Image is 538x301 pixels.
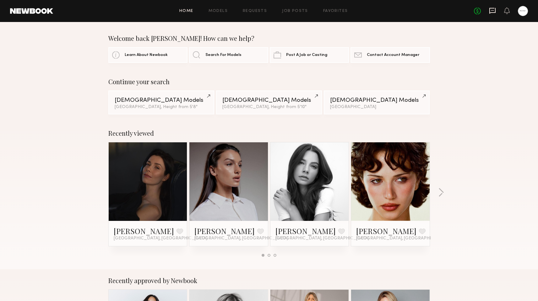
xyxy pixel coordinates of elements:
a: [PERSON_NAME] [275,226,336,236]
span: [GEOGRAPHIC_DATA], [GEOGRAPHIC_DATA] [194,236,288,241]
span: Post A Job or Casting [286,53,327,57]
a: Home [179,9,193,13]
a: [PERSON_NAME] [114,226,174,236]
span: [GEOGRAPHIC_DATA], [GEOGRAPHIC_DATA] [114,236,207,241]
a: [PERSON_NAME] [194,226,255,236]
div: [DEMOGRAPHIC_DATA] Models [115,97,208,103]
a: [DEMOGRAPHIC_DATA] Models[GEOGRAPHIC_DATA], Height from 5'8" [108,90,214,114]
div: Continue your search [108,78,430,85]
a: Requests [243,9,267,13]
div: [GEOGRAPHIC_DATA] [330,105,423,109]
div: [GEOGRAPHIC_DATA], Height from 5'10" [222,105,316,109]
a: [PERSON_NAME] [356,226,416,236]
a: [DEMOGRAPHIC_DATA] Models[GEOGRAPHIC_DATA] [324,90,430,114]
a: Favorites [323,9,348,13]
span: Contact Account Manager [367,53,419,57]
div: [DEMOGRAPHIC_DATA] Models [330,97,423,103]
span: Search For Models [205,53,242,57]
div: Recently viewed [108,129,430,137]
a: Models [209,9,228,13]
a: Post A Job or Casting [270,47,349,63]
div: [GEOGRAPHIC_DATA], Height from 5'8" [115,105,208,109]
a: Contact Account Manager [351,47,430,63]
div: [DEMOGRAPHIC_DATA] Models [222,97,316,103]
a: Learn About Newbook [108,47,187,63]
div: Welcome back [PERSON_NAME]! How can we help? [108,35,430,42]
a: [DEMOGRAPHIC_DATA] Models[GEOGRAPHIC_DATA], Height from 5'10" [216,90,322,114]
div: Recently approved by Newbook [108,277,430,284]
span: [GEOGRAPHIC_DATA], [GEOGRAPHIC_DATA] [356,236,450,241]
a: Search For Models [189,47,268,63]
span: Learn About Newbook [125,53,168,57]
a: Job Posts [282,9,308,13]
span: [GEOGRAPHIC_DATA], [GEOGRAPHIC_DATA] [275,236,369,241]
